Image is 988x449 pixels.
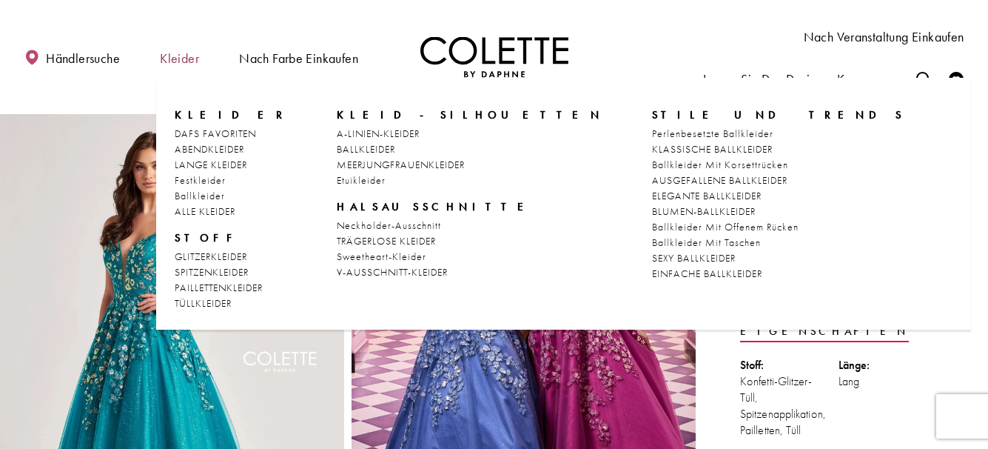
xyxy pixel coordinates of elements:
[175,173,226,187] font: Festkleider
[652,107,905,122] font: STILE UND TRENDS
[652,250,905,266] a: SEXY BALLKLEIDER
[652,204,756,218] font: BLUMEN-BALLKLEIDER
[337,219,441,232] font: Neckholder-Ausschnitt
[420,36,568,77] a: Zur Homepage
[175,249,289,265] a: GLITZERKLEIDER
[175,281,263,294] font: PAILLETTENKLEIDER
[652,204,905,219] a: BLUMEN-BALLKLEIDER
[175,250,247,263] font: GLITZERKLEIDER
[175,280,289,296] a: PAILLETTENKLEIDER
[652,266,905,282] a: EINFACHE BALLKLEIDER
[337,107,603,122] font: KLEID-SILHOUETTEN
[804,28,964,45] font: Nach Veranstaltung einkaufen
[337,234,436,247] font: TRÄGERLOSE KLEIDER
[337,127,420,140] font: A-LINIEN-KLEIDER
[913,58,935,99] a: Suche umschalten
[175,230,289,245] span: STOFF
[175,173,289,188] a: Festkleider
[337,173,603,188] a: Etuikleider
[740,373,826,438] font: Konfetti-Glitzer-Tüll, Spitzenapplikation, Pailletten, Tüll
[652,126,905,142] a: Perlenbesetzte Ballkleider
[652,189,762,202] font: ELEGANTE BALLKLEIDER
[175,127,256,140] font: DAFS FAVORITEN
[740,324,909,339] font: Eigenschaften
[703,70,877,87] font: Lernen Sie den Designer kennen
[652,220,799,233] font: Ballkleider mit offenem Rücken
[239,50,358,67] font: Nach Farbe einkaufen
[652,251,736,265] font: SEXY BALLKLEIDER
[699,57,881,99] a: Lernen Sie den Designer kennen
[175,296,289,311] a: TÜLLKLEIDER
[337,173,386,187] font: Etuikleider
[652,158,788,171] font: Ballkleider mit Korsettrücken
[337,158,465,171] font: MEERJUNGFRAUENKLEIDER
[175,265,289,280] a: SPITZENKLEIDER
[420,36,568,77] img: Colette von Daphne
[337,250,426,263] font: Sweetheart-Kleider
[800,15,968,57] span: Nach Veranstaltung einkaufen
[235,36,362,78] span: Nach Farbe einkaufen
[175,230,239,245] font: STOFF
[175,142,289,157] a: ABENDKLEIDER
[175,204,289,219] a: ALLE KLEIDER
[46,50,120,67] font: Händlersuche
[160,50,199,67] font: Kleider
[652,219,905,235] a: Ballkleider mit offenem Rücken
[175,189,225,202] font: Ballkleider
[175,158,247,171] font: LANGE KLEIDER
[175,142,244,156] font: ABENDKLEIDER
[337,199,603,214] span: HALSAUSSCHNITTE
[337,142,395,156] font: BALLKLEIDER
[652,236,761,249] font: Ballkleider mit Taschen
[839,357,870,373] font: Länge:
[652,142,773,156] font: KLASSISCHE BALLKLEIDER
[652,127,773,140] font: Perlenbesetzte Ballkleider
[175,265,249,279] font: SPITZENKLEIDER
[175,296,232,310] font: TÜLLKLEIDER
[156,36,203,78] span: Kleider
[337,157,603,173] a: MEERJUNGFRAUENKLEIDER
[175,204,235,218] font: ALLE KLEIDER
[175,107,289,122] font: Kleider
[652,173,905,188] a: AUSGEFALLENE BALLKLEIDER
[337,233,603,249] a: TRÄGERLOSE KLEIDER
[337,249,603,265] a: Sweetheart-Kleider
[337,142,603,157] a: BALLKLEIDER
[652,173,787,187] font: AUSGEFALLENE BALLKLEIDER
[839,373,859,389] font: Lang
[652,235,905,250] a: Ballkleider mit Taschen
[337,265,603,280] a: V-AUSSCHNITT-KLEIDER
[652,188,905,204] a: ELEGANTE BALLKLEIDER
[945,58,967,99] a: Wunschliste prüfen
[652,142,905,157] a: KLASSISCHE BALLKLEIDER
[652,267,762,280] font: EINFACHE BALLKLEIDER
[740,357,764,373] font: Stoff:
[175,188,289,204] a: Ballkleider
[337,126,603,142] a: A-LINIEN-KLEIDER
[21,36,124,78] a: Händlersuche
[337,265,448,279] font: V-AUSSCHNITT-KLEIDER
[175,157,289,173] a: LANGE KLEIDER
[337,218,603,233] a: Neckholder-Ausschnitt
[740,320,909,343] a: Eigenschaften
[337,199,535,214] font: HALSAUSSCHNITTE
[652,157,905,173] a: Ballkleider mit Korsettrücken
[175,126,289,142] a: DAFS FAVORITEN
